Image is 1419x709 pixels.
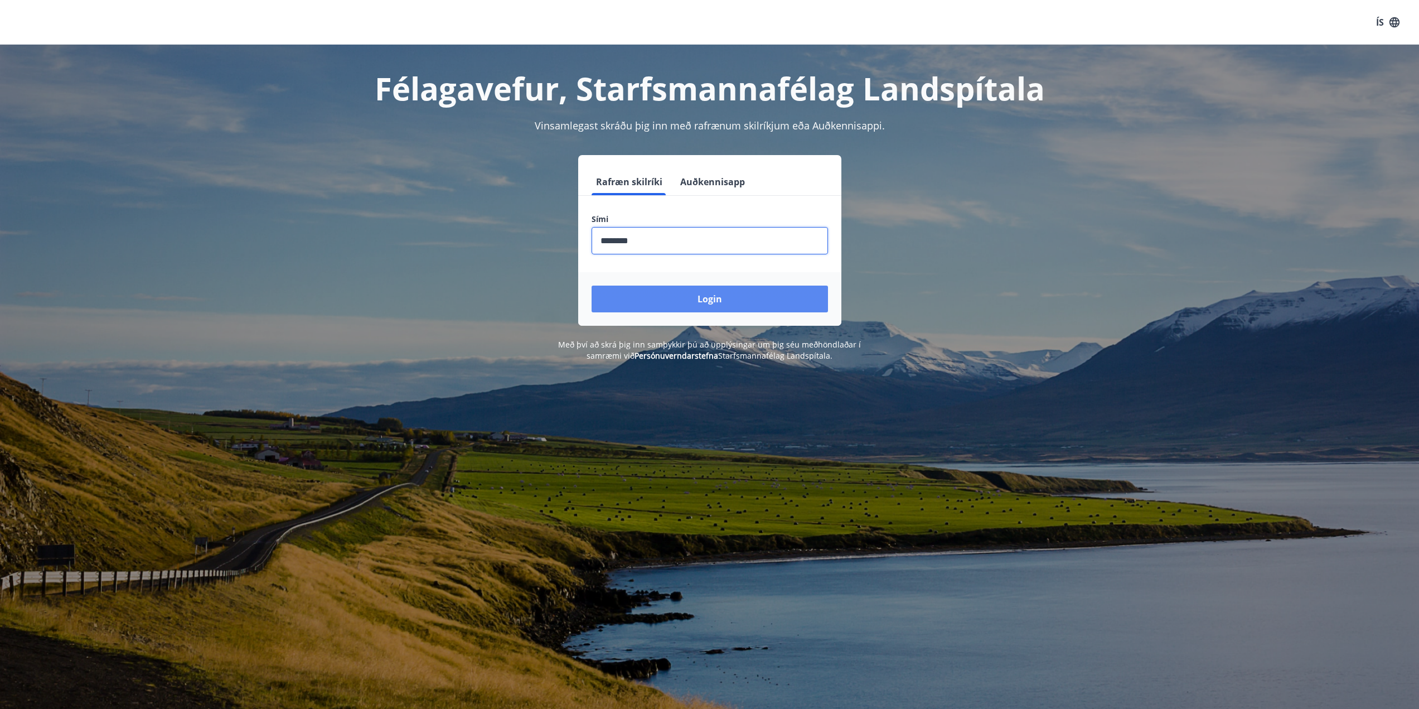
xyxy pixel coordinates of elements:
button: Rafræn skilríki [592,168,667,195]
h1: Félagavefur, Starfsmannafélag Landspítala [322,67,1098,109]
span: Með því að skrá þig inn samþykkir þú að upplýsingar um þig séu meðhöndlaðar í samræmi við Starfsm... [558,339,861,361]
span: Vinsamlegast skráðu þig inn með rafrænum skilríkjum eða Auðkennisappi. [535,119,885,132]
button: ÍS [1370,12,1406,32]
a: Persónuverndarstefna [635,350,718,361]
button: Auðkennisapp [676,168,749,195]
button: Login [592,286,828,312]
label: Sími [592,214,828,225]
